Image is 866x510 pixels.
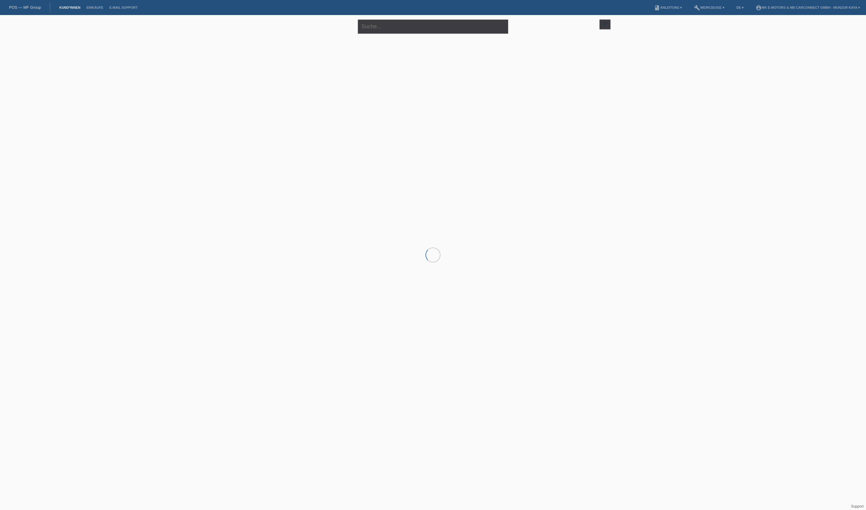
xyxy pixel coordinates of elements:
a: buildWerkzeuge ▾ [691,6,727,9]
i: filter_list [602,21,608,27]
a: E-Mail Support [106,6,141,9]
a: Support [851,504,864,508]
input: Suche... [358,20,508,34]
i: book [654,5,660,11]
a: POS — MF Group [9,5,41,10]
a: bookAnleitung ▾ [651,6,685,9]
a: account_circleMK E-MOTORS & MB CarConnect GmbH - Munzur Kaya ▾ [753,6,863,9]
i: account_circle [756,5,762,11]
i: build [694,5,700,11]
a: DE ▾ [733,6,747,9]
a: Kund*innen [56,6,83,9]
a: Einkäufe [83,6,106,9]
